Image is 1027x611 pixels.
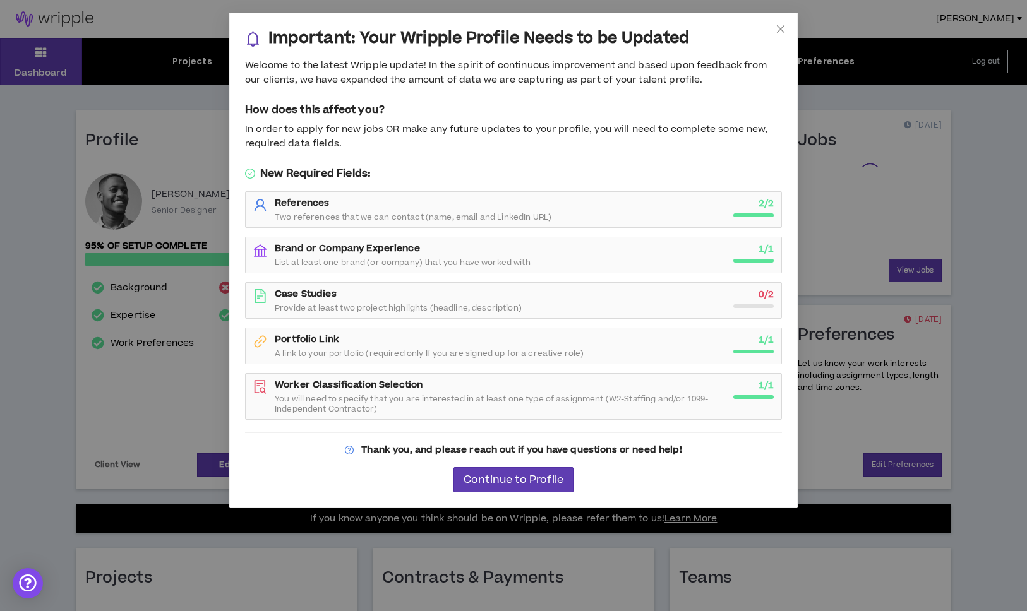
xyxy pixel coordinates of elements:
[275,258,531,268] span: List at least one brand (or company) that you have worked with
[275,333,339,346] strong: Portfolio Link
[759,197,774,210] strong: 2 / 2
[275,378,423,391] strong: Worker Classification Selection
[13,568,43,598] div: Open Intercom Messenger
[759,333,774,347] strong: 1 / 1
[275,287,337,300] strong: Case Studies
[253,289,267,303] span: file-text
[759,379,774,392] strong: 1 / 1
[345,446,354,454] span: question-circle
[245,59,782,87] div: Welcome to the latest Wripple update! In the spirit of continuous improvement and based upon feed...
[245,166,782,181] h5: New Required Fields:
[253,335,267,348] span: link
[361,443,682,456] strong: Thank you, and please reach out if you have questions or need help!
[453,467,574,492] button: Continue to Profile
[275,303,522,313] span: Provide at least two project highlights (headline, description)
[245,31,261,47] span: bell
[245,122,782,151] div: In order to apply for new jobs OR make any future updates to your profile, you will need to compl...
[275,212,551,222] span: Two references that we can contact (name, email and LinkedIn URL)
[776,24,786,34] span: close
[253,244,267,258] span: bank
[245,102,782,117] h5: How does this affect you?
[253,380,267,394] span: file-search
[759,288,774,301] strong: 0 / 2
[253,198,267,212] span: user
[759,242,774,256] strong: 1 / 1
[275,394,726,414] span: You will need to specify that you are interested in at least one type of assignment (W2-Staffing ...
[245,169,255,179] span: check-circle
[268,28,689,49] h3: Important: Your Wripple Profile Needs to be Updated
[464,474,563,486] span: Continue to Profile
[275,348,584,359] span: A link to your portfolio (required only If you are signed up for a creative role)
[275,242,420,255] strong: Brand or Company Experience
[275,196,329,210] strong: References
[764,13,798,47] button: Close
